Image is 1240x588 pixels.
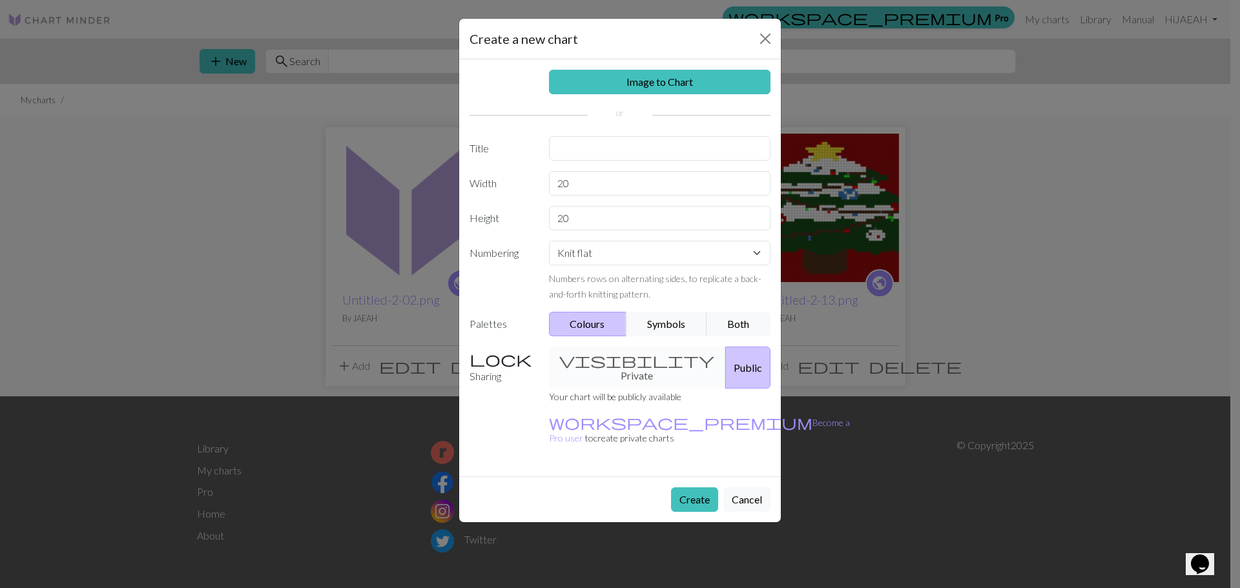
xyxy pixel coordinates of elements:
small: Numbers rows on alternating sides, to replicate a back-and-forth knitting pattern. [549,273,761,299]
a: Image to Chart [549,70,771,94]
button: Symbols [626,312,707,336]
small: Your chart will be publicly available [549,391,681,402]
label: Title [462,136,541,161]
span: workspace_premium [549,413,812,431]
label: Height [462,206,541,230]
button: Cancel [723,487,770,512]
label: Width [462,171,541,196]
iframe: chat widget [1186,536,1227,575]
button: Colours [549,312,627,336]
label: Numbering [462,241,541,301]
button: Close [755,28,776,49]
small: to create private charts [549,417,850,443]
h5: Create a new chart [470,29,578,48]
label: Sharing [462,347,541,389]
button: Both [707,312,771,336]
button: Public [725,347,770,389]
a: Become a Pro user [549,417,850,443]
button: Create [671,487,718,512]
label: Palettes [462,312,541,336]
